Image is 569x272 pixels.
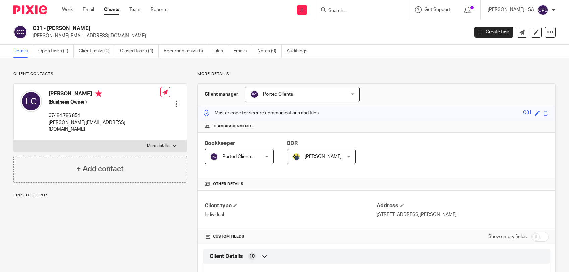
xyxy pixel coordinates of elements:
p: [PERSON_NAME][EMAIL_ADDRESS][DOMAIN_NAME] [49,119,160,133]
i: Primary [95,90,102,97]
label: Show empty fields [488,233,527,240]
img: svg%3E [250,90,259,98]
p: [PERSON_NAME] - SA [488,6,534,13]
h2: C31 - [PERSON_NAME] [33,25,378,32]
a: Notes (0) [257,45,282,58]
p: More details [197,71,556,77]
p: Master code for secure communications and files [203,110,319,116]
a: Team [129,6,140,13]
a: Clients [104,6,119,13]
a: Closed tasks (4) [120,45,159,58]
span: [PERSON_NAME] [305,154,342,159]
img: svg%3E [210,153,218,161]
span: Bookkeeper [205,141,235,146]
p: More details [147,143,169,149]
p: [PERSON_NAME][EMAIL_ADDRESS][DOMAIN_NAME] [33,32,464,39]
a: Details [13,45,33,58]
img: Pixie [13,5,47,14]
span: Ported Clients [222,154,252,159]
img: svg%3E [13,25,27,39]
span: Ported Clients [263,92,293,97]
a: Files [213,45,228,58]
span: Get Support [424,7,450,12]
p: [STREET_ADDRESS][PERSON_NAME] [377,211,549,218]
a: Emails [233,45,252,58]
a: Email [83,6,94,13]
p: Individual [205,211,377,218]
p: 07484 786 854 [49,112,160,119]
h4: Client type [205,202,377,209]
h4: CUSTOM FIELDS [205,234,377,240]
h5: (Business Owner) [49,99,160,106]
p: Linked clients [13,193,187,198]
a: Audit logs [287,45,312,58]
a: Client tasks (0) [79,45,115,58]
span: 10 [249,253,255,260]
img: Dennis-Starbridge.jpg [292,153,300,161]
h4: [PERSON_NAME] [49,90,160,99]
img: svg%3E [537,5,548,15]
span: Team assignments [213,124,253,129]
a: Open tasks (1) [38,45,74,58]
a: Reports [151,6,167,13]
a: Work [62,6,73,13]
h4: + Add contact [77,164,124,174]
img: svg%3E [20,90,42,112]
h4: Address [377,202,549,209]
p: Client contacts [13,71,187,77]
span: Client Details [210,253,243,260]
a: Create task [474,27,513,38]
span: Other details [213,181,243,187]
input: Search [328,8,388,14]
span: BDR [287,141,298,146]
div: C31 [523,109,532,117]
h3: Client manager [205,91,238,98]
a: Recurring tasks (6) [164,45,208,58]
